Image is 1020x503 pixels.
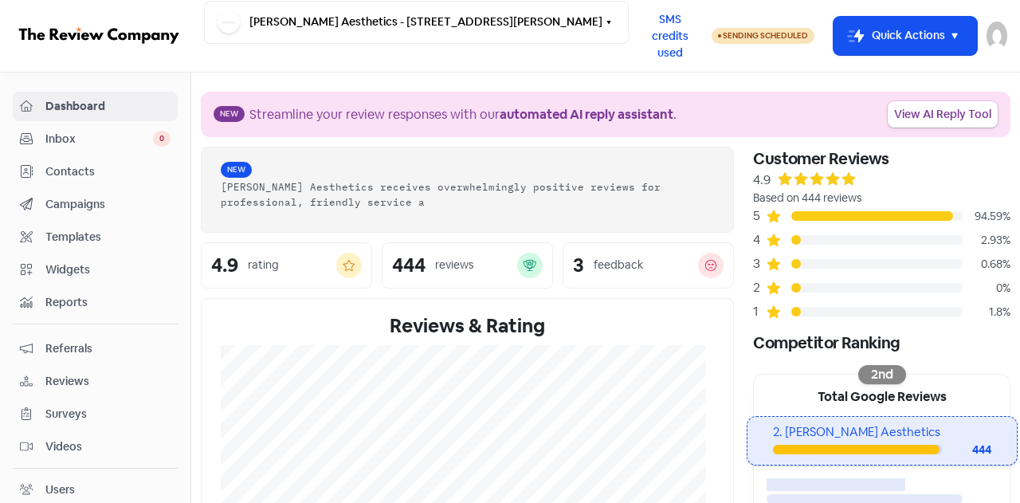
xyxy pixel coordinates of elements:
a: Campaigns [13,190,178,219]
a: Inbox 0 [13,124,178,154]
span: Reviews [45,373,171,390]
span: Surveys [45,406,171,422]
div: 4.9 [211,256,238,275]
div: 0% [963,280,1010,297]
span: Campaigns [45,196,171,213]
span: Widgets [45,261,171,278]
span: Referrals [45,340,171,357]
b: automated AI reply assistant [500,106,673,123]
span: Dashboard [45,98,171,115]
div: 2 [753,278,766,297]
div: 4.9 [753,171,771,190]
div: 94.59% [963,208,1010,225]
span: Inbox [45,131,153,147]
div: Users [45,481,75,498]
div: 3 [573,256,584,275]
a: View AI Reply Tool [888,101,998,128]
div: [PERSON_NAME] Aesthetics receives overwhelmingly positive reviews for professional, friendly serv... [221,179,714,210]
a: Videos [13,432,178,462]
div: Customer Reviews [753,147,1010,171]
a: 3feedback [563,242,734,289]
div: 444 [392,256,426,275]
div: 3 [753,254,766,273]
div: 5 [753,206,766,226]
button: [PERSON_NAME] Aesthetics - [STREET_ADDRESS][PERSON_NAME] [204,1,629,44]
span: New [221,162,252,178]
div: Total Google Reviews [754,375,1010,416]
a: SMS credits used [629,26,712,43]
a: 4.9rating [201,242,372,289]
button: Quick Actions [834,17,977,55]
a: Surveys [13,399,178,429]
div: 2. [PERSON_NAME] Aesthetics [773,423,991,442]
span: Sending Scheduled [723,30,808,41]
div: Reviews & Rating [221,312,714,340]
a: Widgets [13,255,178,285]
a: Dashboard [13,92,178,121]
span: 0 [153,131,171,147]
div: Streamline your review responses with our . [249,105,677,124]
div: feedback [594,257,643,273]
div: 0.68% [963,256,1010,273]
span: Reports [45,294,171,311]
a: Templates [13,222,178,252]
span: Contacts [45,163,171,180]
div: Based on 444 reviews [753,190,1010,206]
div: 2nd [858,365,906,384]
a: 444reviews [382,242,553,289]
div: 1.8% [963,304,1010,320]
div: rating [248,257,279,273]
div: 444 [942,442,991,458]
a: Reports [13,288,178,317]
div: reviews [435,257,473,273]
span: SMS credits used [642,11,698,61]
span: Videos [45,438,171,455]
div: 2.93% [963,232,1010,249]
span: New [214,106,245,122]
img: User [987,22,1007,50]
a: Sending Scheduled [712,26,814,45]
a: Referrals [13,334,178,363]
a: Contacts [13,157,178,187]
span: Templates [45,229,171,246]
a: Reviews [13,367,178,396]
div: Competitor Ranking [753,331,1010,355]
div: 4 [753,230,766,250]
div: 1 [753,302,766,321]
